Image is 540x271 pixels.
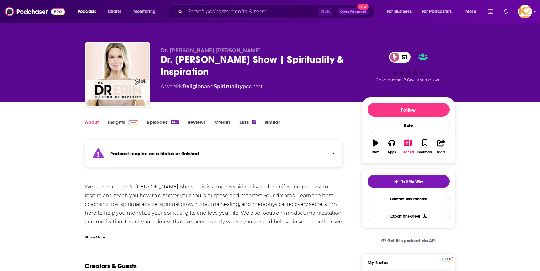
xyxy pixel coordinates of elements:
[128,120,139,125] img: Podchaser Pro
[78,7,96,16] span: Podcasts
[368,259,450,270] label: My Notes
[357,4,369,10] span: New
[147,119,178,133] a: Episodes462
[387,238,436,243] span: Get this podcast via API
[368,135,384,158] button: Play
[104,7,125,17] a: Charts
[239,119,256,133] a: Lists2
[461,7,484,17] button: open menu
[368,175,450,188] button: tell me why sparkleTell Me Why
[5,6,65,18] img: Podchaser - Follow, Share and Rate Podcasts
[394,179,399,184] img: tell me why sparkle
[395,52,411,63] span: 51
[403,150,414,154] div: Added
[85,143,343,168] section: Click to expand status details
[318,8,332,16] span: Ctrl K
[518,5,532,18] span: Logged in as K2Krupp
[368,193,450,205] a: Contact This Podcast
[418,7,461,17] button: open menu
[362,48,455,86] div: 51Good podcast? Give it some love!
[437,150,445,154] div: Share
[171,120,178,124] div: 462
[183,83,204,89] a: Religion
[433,135,449,158] button: Share
[340,10,366,13] span: Open Advanced
[337,8,369,15] button: Open AdvancedNew
[204,83,214,89] span: and
[86,43,149,106] img: Dr. Erin Show | Spirituality & Inspiration
[442,256,453,262] a: Pro website
[401,179,423,184] span: Tell Me Why
[400,135,416,158] button: Added
[389,52,411,63] a: 51
[161,83,263,90] div: A weekly podcast
[265,119,280,133] a: Similar
[108,7,121,16] span: Charts
[387,7,412,16] span: For Business
[174,4,380,19] div: Search podcasts, credits, & more...
[73,7,104,17] button: open menu
[368,119,450,132] div: Rate
[185,7,318,17] input: Search podcasts, credits, & more...
[465,7,476,16] span: More
[85,119,99,133] a: About
[214,83,243,89] a: Spirituality
[188,119,206,133] a: Reviews
[161,48,261,53] span: Dr. [PERSON_NAME] [PERSON_NAME]
[384,135,400,158] button: Apps
[422,7,452,16] span: For Podcasters
[376,233,441,248] a: Get this podcast via API
[108,119,139,133] a: InsightsPodchaser Pro
[417,150,432,154] div: Bookmark
[442,257,453,262] img: Podchaser Pro
[417,135,433,158] button: Bookmark
[388,150,396,154] div: Apps
[485,6,496,17] a: Show notifications dropdown
[368,210,450,222] button: Export One-Sheet
[110,151,199,157] strong: Podcast may be on a hiatus or finished
[252,120,256,124] div: 2
[133,7,156,16] span: Monitoring
[129,7,164,17] button: open menu
[85,262,137,270] h2: Creators & Guests
[368,103,450,117] button: Follow
[501,6,511,17] a: Show notifications dropdown
[383,7,419,17] button: open menu
[372,150,379,154] div: Play
[376,78,441,82] span: Good podcast? Give it some love!
[518,5,532,18] button: Show profile menu
[518,5,532,18] img: User Profile
[214,119,231,133] a: Credits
